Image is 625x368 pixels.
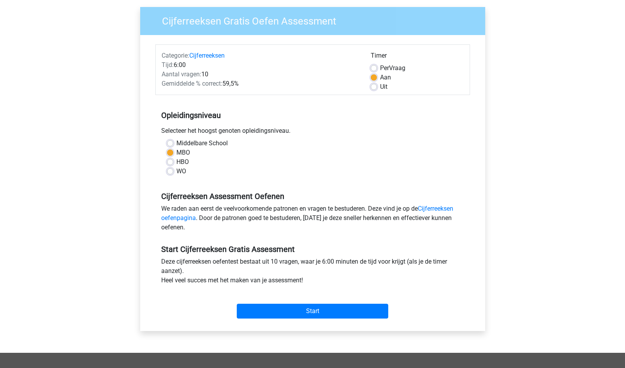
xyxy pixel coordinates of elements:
[155,257,470,288] div: Deze cijferreeksen oefentest bestaat uit 10 vragen, waar je 6:00 minuten de tijd voor krijgt (als...
[155,126,470,139] div: Selecteer het hoogst genoten opleidingsniveau.
[161,192,464,201] h5: Cijferreeksen Assessment Oefenen
[189,52,225,59] a: Cijferreeksen
[176,167,186,176] label: WO
[380,64,389,72] span: Per
[380,82,387,92] label: Uit
[161,245,464,254] h5: Start Cijferreeksen Gratis Assessment
[380,63,405,73] label: Vraag
[156,79,365,88] div: 59,5%
[156,60,365,70] div: 6:00
[162,52,189,59] span: Categorie:
[153,12,479,27] h3: Cijferreeksen Gratis Oefen Assessment
[155,204,470,235] div: We raden aan eerst de veelvoorkomende patronen en vragen te bestuderen. Deze vind je op de . Door...
[162,70,201,78] span: Aantal vragen:
[371,51,464,63] div: Timer
[162,80,222,87] span: Gemiddelde % correct:
[237,304,388,319] input: Start
[162,61,174,69] span: Tijd:
[176,139,228,148] label: Middelbare School
[161,107,464,123] h5: Opleidingsniveau
[176,148,190,157] label: MBO
[156,70,365,79] div: 10
[380,73,391,82] label: Aan
[176,157,189,167] label: HBO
